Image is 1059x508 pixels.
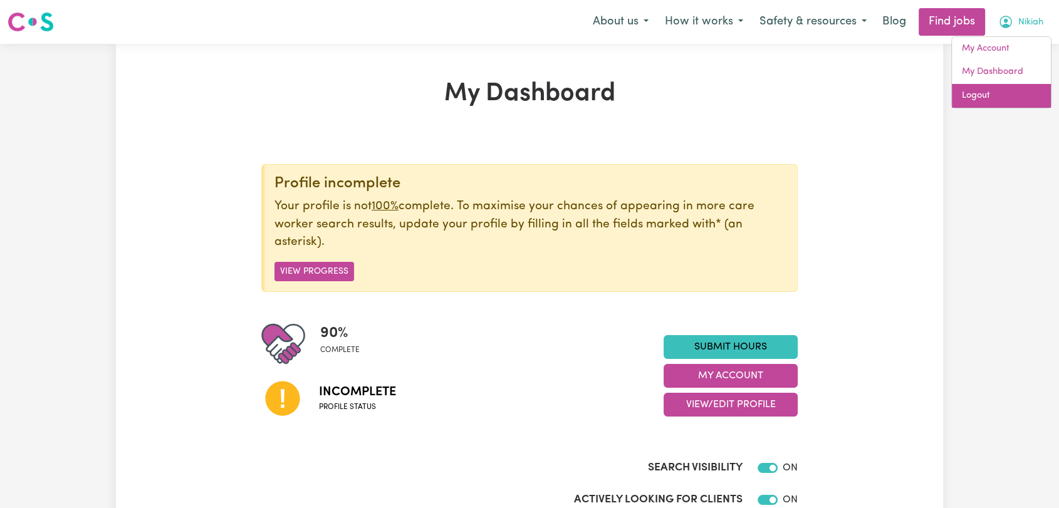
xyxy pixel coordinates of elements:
span: complete [320,345,360,356]
a: My Dashboard [952,60,1051,84]
button: My Account [664,364,798,388]
a: My Account [952,37,1051,61]
button: About us [585,9,657,35]
img: Careseekers logo [8,11,54,33]
h1: My Dashboard [261,79,798,109]
label: Search Visibility [648,460,743,476]
div: Profile incomplete [274,175,787,193]
div: Profile completeness: 90% [320,322,370,366]
button: View Progress [274,262,354,281]
span: Incomplete [319,383,396,402]
span: ON [783,463,798,473]
span: Profile status [319,402,396,413]
button: Safety & resources [751,9,875,35]
a: Logout [952,84,1051,108]
span: Nikiah [1018,16,1043,29]
div: My Account [951,36,1051,108]
span: 90 % [320,322,360,345]
u: 100% [372,200,399,212]
a: Careseekers logo [8,8,54,36]
a: Find jobs [919,8,985,36]
button: My Account [990,9,1051,35]
span: ON [783,495,798,505]
a: Submit Hours [664,335,798,359]
a: Blog [875,8,914,36]
button: How it works [657,9,751,35]
p: Your profile is not complete. To maximise your chances of appearing in more care worker search re... [274,198,787,252]
label: Actively Looking for Clients [574,492,743,508]
button: View/Edit Profile [664,393,798,417]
